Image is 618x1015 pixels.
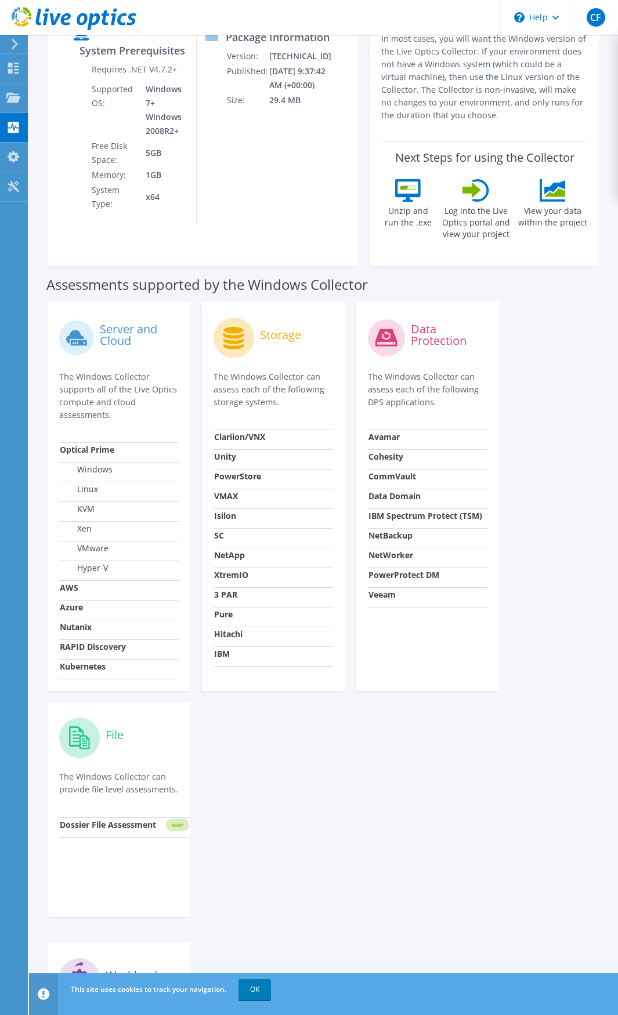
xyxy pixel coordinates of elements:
strong: NetWorker [368,550,413,561]
strong: NetApp [214,550,245,561]
td: [TECHNICAL_ID] [269,49,332,64]
td: Free Disk Space: [91,139,137,168]
td: Size: [226,93,269,108]
label: Storage [260,329,301,341]
td: Published: [226,64,269,93]
td: x64 [137,183,187,212]
label: Hyper-V [60,562,108,574]
strong: Isilon [214,510,236,521]
strong: Pure [214,609,233,620]
strong: Data Domain [368,490,421,501]
td: System Type: [91,183,137,212]
strong: Unity [214,451,236,462]
strong: Clariion/VNX [214,431,265,442]
label: KVM [60,503,95,515]
label: Windows [60,464,113,475]
strong: Veeam [368,589,396,600]
strong: NetBackup [368,530,413,541]
strong: IBM Spectrum Protect (TSM) [368,510,482,521]
label: Server and Cloud [100,323,179,347]
td: Version: [226,49,269,64]
label: System Prerequisites [79,45,185,56]
strong: Optical Prime [60,444,114,455]
label: Log into the Live Optics portal and view your project [440,202,511,240]
tspan: NEW! [172,822,183,828]
span: CF [587,8,605,27]
label: Assessments supported by the Windows Collector [46,279,368,290]
label: File [106,729,124,741]
td: Windows 7+ Windows 2008R2+ [137,82,187,139]
strong: Cohesity [368,451,403,462]
label: Linux [60,483,98,495]
td: Supported OS: [91,82,137,139]
strong: RAPID Discovery [60,641,126,652]
strong: Kubernetes [60,661,106,672]
td: [DATE] 9:37:42 AM (+00:00) [269,64,332,93]
strong: VMAX [214,490,238,501]
a: OK [238,979,271,1000]
td: 29.4 MB [269,93,332,108]
strong: 3 PAR [214,589,237,600]
label: View your data within the project [517,202,588,228]
td: 5GB [137,139,187,168]
label: Package Information [226,31,330,43]
strong: Azure [60,602,83,613]
td: Memory: [91,168,137,183]
strong: Nutanix [60,621,92,632]
strong: PowerProtect DM [368,569,439,580]
label: Workloads [106,970,163,981]
strong: CommVault [368,471,416,482]
p: The Windows Collector supports all of the Live Optics compute and cloud assessments. [59,370,179,421]
td: 1GB [137,168,187,183]
label: Xen [60,523,92,534]
span: This site uses cookies to track your navigation. [71,984,226,994]
strong: SC [214,530,224,541]
p: The Windows Collector can provide file level assessments. [59,770,179,796]
label: Requires .NET V4.7.2+ [92,64,177,75]
label: Data Protection [411,323,487,347]
p: The Windows Collector can assess each of the following DPS applications. [368,370,487,409]
strong: Avamar [368,431,400,442]
label: Unzip and run the .exe [381,202,435,228]
label: Next Steps for using the Collector [395,151,574,165]
strong: AWS [60,582,78,593]
strong: PowerStore [214,471,261,482]
strong: Hitachi [214,628,243,639]
svg: \n [514,12,525,23]
label: VMware [60,543,109,554]
strong: IBM [214,648,230,659]
p: The Windows Collector can assess each of the following storage systems. [214,370,333,409]
strong: Dossier File Assessment [60,819,156,830]
strong: XtremIO [214,569,248,580]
